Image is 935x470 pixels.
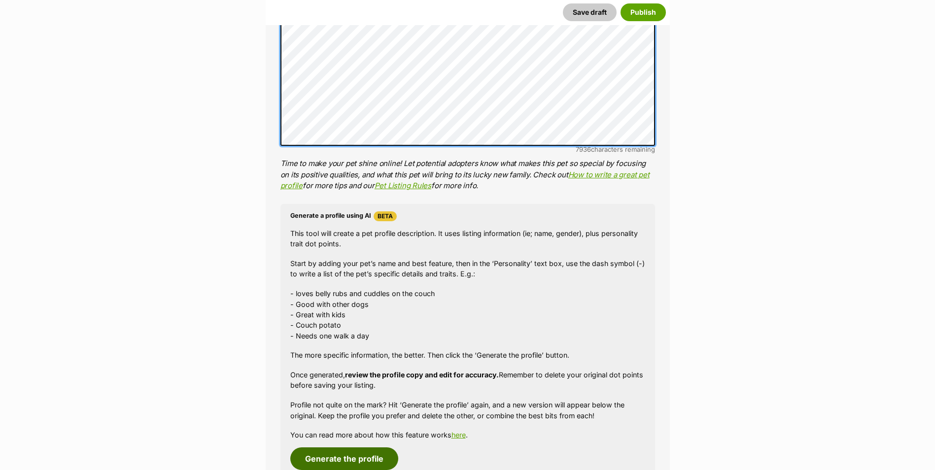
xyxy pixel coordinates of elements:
p: - loves belly rubs and cuddles on the couch - Good with other dogs - Great with kids - Couch pota... [290,288,645,341]
p: You can read more about how this feature works . [290,430,645,440]
a: Pet Listing Rules [375,181,431,190]
a: How to write a great pet profile [280,170,650,191]
strong: review the profile copy and edit for accuracy. [345,370,499,379]
h4: Generate a profile using AI [290,211,645,221]
span: 7936 [576,145,591,153]
button: Publish [621,3,666,21]
p: Time to make your pet shine online! Let potential adopters know what makes this pet so special by... [280,158,655,192]
p: Start by adding your pet’s name and best feature, then in the ‘Personality’ text box, use the das... [290,258,645,279]
p: Once generated, Remember to delete your original dot points before saving your listing. [290,369,645,391]
button: Generate the profile [290,447,398,470]
p: The more specific information, the better. Then click the ‘Generate the profile’ button. [290,350,645,360]
p: Profile not quite on the mark? Hit ‘Generate the profile’ again, and a new version will appear be... [290,400,645,421]
p: This tool will create a pet profile description. It uses listing information (ie; name, gender), ... [290,228,645,249]
div: characters remaining [280,146,655,153]
a: here [451,431,466,439]
span: Beta [374,211,397,221]
button: Save draft [563,3,617,21]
